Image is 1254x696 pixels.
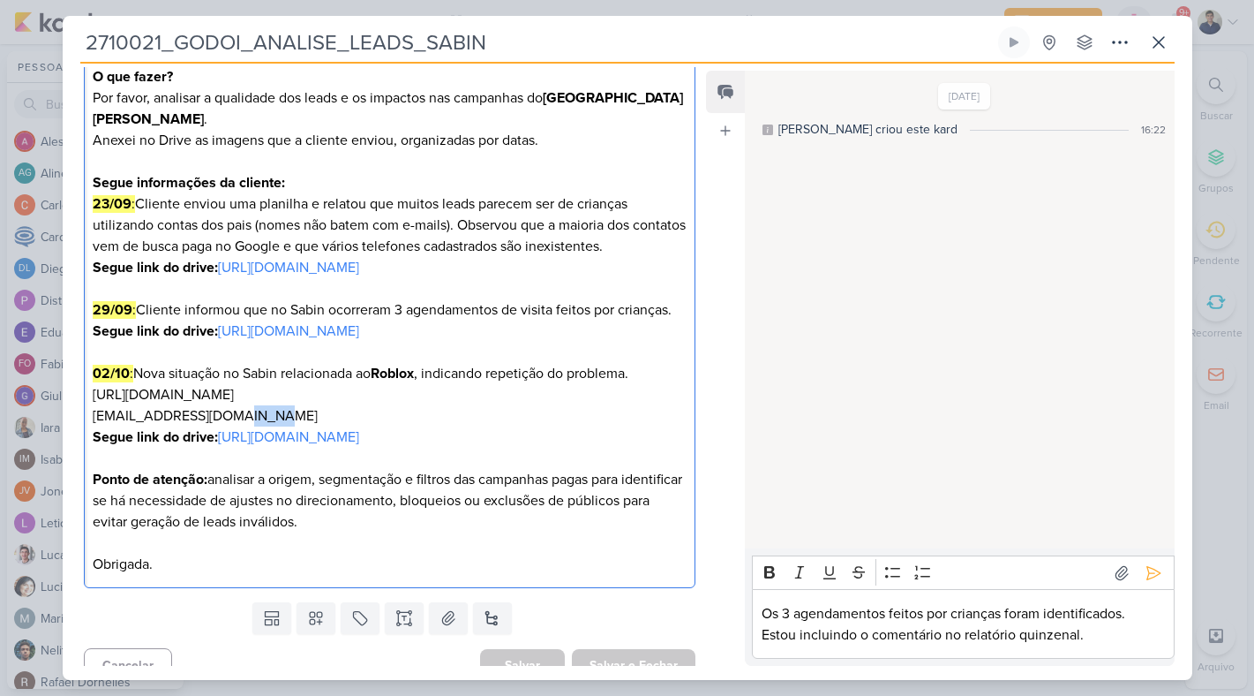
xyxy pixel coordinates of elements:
[93,259,218,276] strong: Segue link do drive:
[218,322,359,340] a: [URL][DOMAIN_NAME]
[93,195,131,213] strong: 23/09
[93,193,686,278] p: Cliente enviou uma planilha e relatou que muitos leads parecem ser de crianças utilizando contas ...
[93,322,218,340] strong: Segue link do drive:
[778,120,957,139] div: Aline criou este kard
[93,66,686,130] p: Por favor, analisar a qualidade dos leads e os impactos nas campanhas do .
[93,365,130,382] strong: 02/10
[84,53,696,589] div: Editor editing area: main
[93,365,133,382] mark: :
[93,471,207,488] strong: Ponto de atenção:
[762,603,1165,624] p: Os 3 agendamentos feitos por crianças foram identificados.
[93,428,218,446] strong: Segue link do drive:
[93,301,136,319] mark: :
[84,648,172,683] button: Cancelar
[80,26,995,58] input: Kard Sem Título
[762,125,773,135] div: Este log é visível à todos no kard
[93,68,173,86] strong: O que fazer?
[762,624,1165,646] p: Estou incluindo o comentário no relatório quinzenal.
[93,363,686,448] p: Nova situação no Sabin relacionada ao , indicando repetição do problema. [URL][DOMAIN_NAME] [EMAI...
[752,589,1174,659] div: Editor editing area: main
[752,556,1174,590] div: Editor toolbar
[93,301,132,319] strong: 29/09
[93,469,686,575] p: analisar a origem, segmentação e filtros das campanhas pagas para identificar se há necessidade d...
[218,428,359,446] a: [URL][DOMAIN_NAME]
[93,195,135,213] mark: :
[1141,122,1166,138] div: 16:22
[93,174,285,192] strong: Segue informações da cliente:
[1007,35,1021,49] div: Ligar relógio
[93,299,686,342] p: Cliente informou que no Sabin ocorreram 3 agendamentos de visita feitos por crianças.
[218,259,359,276] a: [URL][DOMAIN_NAME]
[93,130,686,193] p: Anexei no Drive as imagens que a cliente enviou, organizadas por datas.
[371,365,414,382] strong: Roblox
